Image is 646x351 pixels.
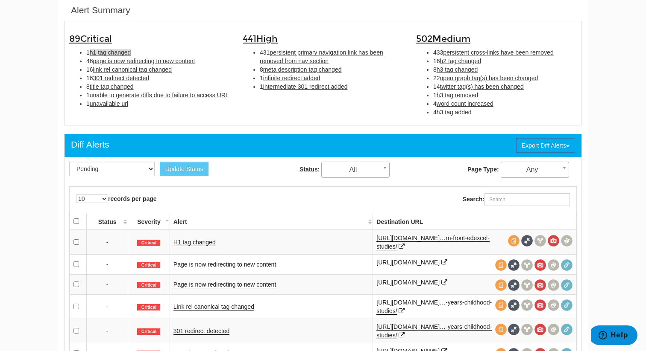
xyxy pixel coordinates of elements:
[90,49,131,56] span: h1 tag changed
[521,279,533,291] span: View headers
[86,91,230,99] li: 1
[561,299,573,311] span: Redirect chain
[495,259,507,271] span: View source
[86,48,230,57] li: 1
[484,193,570,206] input: Search:
[534,279,546,291] span: View screenshot
[243,33,278,44] span: 441
[591,325,637,347] iframe: Opens a widget where you can find more information
[548,235,559,247] span: View screenshot
[93,75,150,81] span: 301 redirect detected
[260,48,403,65] li: 431
[263,83,348,90] span: intermediate 301 redirect added
[260,49,383,64] span: persistent primary navigation link has been removed from nav section
[440,58,482,64] span: h2 tag changed
[93,66,172,73] span: link rel canonical tag changed
[534,235,546,247] span: View headers
[128,213,170,230] th: Severity: activate to sort column descending
[260,74,403,82] li: 1
[76,194,108,203] select: records per page
[137,262,160,269] span: Critical
[534,259,546,271] span: View screenshot
[86,65,230,74] li: 16
[76,194,157,203] label: records per page
[263,66,342,73] span: meta description tag changed
[548,324,559,335] span: Compare screenshots
[443,49,553,56] span: persistent cross-links have been removed
[508,299,520,311] span: Full Source Diff
[534,324,546,335] span: View screenshot
[173,239,216,246] a: H1 tag changed
[495,324,507,335] span: View source
[437,109,472,116] span: h3 tag added
[521,299,533,311] span: View headers
[440,75,538,81] span: open graph tag(s) has been changed
[463,193,570,206] label: Search:
[86,74,230,82] li: 16
[137,240,160,247] span: Critical
[87,294,128,319] td: -
[87,213,128,230] th: Status: activate to sort column ascending
[433,65,577,74] li: 8
[432,33,470,44] span: Medium
[137,304,160,311] span: Critical
[561,324,573,335] span: Redirect chain
[321,162,390,178] span: All
[440,83,524,90] span: twitter tag(s) has been changed
[508,259,520,271] span: Full Source Diff
[508,324,520,335] span: Full Source Diff
[534,299,546,311] span: View screenshot
[256,33,278,44] span: High
[322,164,389,176] span: All
[87,319,128,343] td: -
[437,66,478,73] span: h3 tag changed
[376,279,440,286] a: [URL][DOMAIN_NAME]
[87,230,128,255] td: -
[87,274,128,294] td: -
[173,328,230,335] a: 301 redirect detected
[173,303,254,310] a: Link rel canonical tag changed
[376,299,492,315] a: [URL][DOMAIN_NAME]…-years-childhood-studies/
[501,164,569,176] span: Any
[495,279,507,291] span: View source
[548,279,559,291] span: Compare screenshots
[433,74,577,82] li: 22
[561,259,573,271] span: Redirect chain
[501,162,569,178] span: Any
[376,259,440,266] a: [URL][DOMAIN_NAME]
[86,82,230,91] li: 8
[263,75,320,81] span: infinite redirect added
[80,33,112,44] span: Critical
[90,100,128,107] span: unavailable url
[495,299,507,311] span: View source
[433,108,577,116] li: 4
[160,162,209,176] button: Update Status
[376,323,492,339] a: [URL][DOMAIN_NAME]…-years-childhood-studies/
[87,254,128,274] td: -
[93,58,195,64] span: page is now redirecting to new content
[137,328,160,335] span: Critical
[433,57,577,65] li: 16
[508,279,520,291] span: Full Source Diff
[300,166,320,173] strong: Status:
[548,259,559,271] span: Compare screenshots
[521,324,533,335] span: View headers
[521,259,533,271] span: View headers
[173,261,276,268] a: Page is now redirecting to new content
[71,138,109,151] div: Diff Alerts
[373,213,576,230] th: Destination URL
[137,282,160,289] span: Critical
[516,138,575,153] button: Export Diff Alerts
[467,166,499,173] strong: Page Type:
[433,91,577,99] li: 1
[90,83,134,90] span: title tag changed
[561,279,573,291] span: Redirect chain
[521,235,533,247] span: Full Source Diff
[86,57,230,65] li: 46
[416,33,470,44] span: 502
[71,4,130,17] div: Alert Summary
[437,100,493,107] span: word count increased
[433,82,577,91] li: 14
[260,82,403,91] li: 1
[90,92,229,99] span: unable to generate diffs due to failure to access URL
